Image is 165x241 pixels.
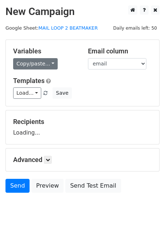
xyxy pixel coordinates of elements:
[13,156,152,164] h5: Advanced
[5,179,30,193] a: Send
[31,179,64,193] a: Preview
[5,25,98,31] small: Google Sheet:
[111,24,160,32] span: Daily emails left: 50
[111,25,160,31] a: Daily emails left: 50
[53,87,72,99] button: Save
[5,5,160,18] h2: New Campaign
[38,25,98,31] a: MAIL LOOP 2 BEATMAKER
[13,87,41,99] a: Load...
[13,47,77,55] h5: Variables
[13,118,152,126] h5: Recipients
[88,47,152,55] h5: Email column
[13,118,152,137] div: Loading...
[65,179,121,193] a: Send Test Email
[13,58,58,69] a: Copy/paste...
[13,77,45,84] a: Templates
